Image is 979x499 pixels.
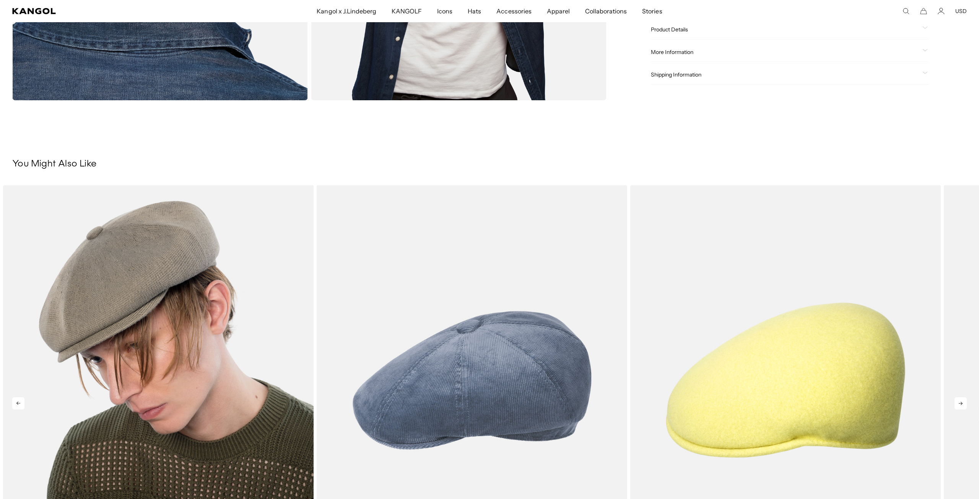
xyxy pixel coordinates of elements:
button: Cart [920,8,927,15]
summary: Search here [903,8,909,15]
a: Account [938,8,945,15]
span: Shipping Information [651,72,919,78]
button: USD [955,8,967,15]
h3: You Might Also Like [12,158,967,170]
span: Product Details [651,26,919,33]
span: More Information [651,49,919,56]
a: Kangol [12,8,210,14]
